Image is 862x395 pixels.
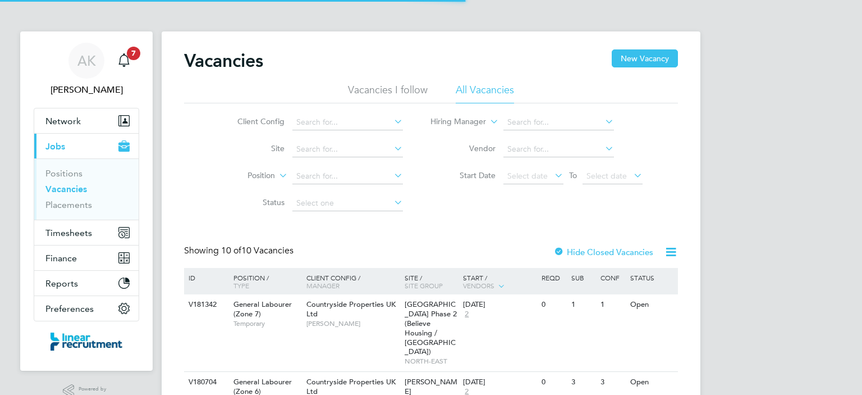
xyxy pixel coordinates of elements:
[463,310,470,319] span: 2
[45,278,78,289] span: Reports
[220,143,285,153] label: Site
[431,170,496,180] label: Start Date
[233,299,292,319] span: General Labourer (Zone 7)
[34,134,139,158] button: Jobs
[568,294,598,315] div: 1
[292,115,403,130] input: Search for...
[210,170,275,181] label: Position
[566,168,580,183] span: To
[79,384,110,394] span: Powered by
[612,49,678,67] button: New Vacancy
[34,333,139,351] a: Go to home page
[348,83,428,103] li: Vacancies I follow
[34,83,139,97] span: Ashley Kelly
[539,268,568,287] div: Reqd
[45,303,94,314] span: Preferences
[507,171,548,181] span: Select date
[186,372,225,393] div: V180704
[586,171,627,181] span: Select date
[34,43,139,97] a: AK[PERSON_NAME]
[34,220,139,245] button: Timesheets
[627,268,676,287] div: Status
[220,116,285,126] label: Client Config
[627,294,676,315] div: Open
[34,246,139,270] button: Finance
[77,53,96,68] span: AK
[45,228,92,238] span: Timesheets
[568,372,598,393] div: 3
[568,268,598,287] div: Sub
[45,116,81,126] span: Network
[34,108,139,133] button: Network
[45,253,77,264] span: Finance
[233,281,249,290] span: Type
[184,245,296,257] div: Showing
[421,116,486,128] label: Hiring Manager
[233,319,301,328] span: Temporary
[304,268,402,295] div: Client Config /
[306,281,340,290] span: Manager
[598,294,627,315] div: 1
[51,333,122,351] img: linearrecruitment-logo-retina.png
[221,245,241,256] span: 10 of
[405,281,443,290] span: Site Group
[186,268,225,287] div: ID
[220,197,285,207] label: Status
[627,372,676,393] div: Open
[539,372,568,393] div: 0
[221,245,294,256] span: 10 Vacancies
[45,199,92,210] a: Placements
[553,247,653,257] label: Hide Closed Vacancies
[539,294,568,315] div: 0
[306,299,396,319] span: Countryside Properties UK Ltd
[34,271,139,296] button: Reports
[20,31,153,371] nav: Main navigation
[463,281,494,290] span: Vendors
[45,168,82,179] a: Positions
[405,357,458,366] span: NORTH-EAST
[34,158,139,220] div: Jobs
[34,296,139,321] button: Preferences
[127,47,140,60] span: 7
[503,115,614,130] input: Search for...
[503,142,614,157] input: Search for...
[460,268,539,296] div: Start /
[306,319,399,328] span: [PERSON_NAME]
[45,184,87,194] a: Vacancies
[456,83,514,103] li: All Vacancies
[598,372,627,393] div: 3
[292,196,403,211] input: Select one
[184,49,263,72] h2: Vacancies
[463,378,536,387] div: [DATE]
[463,300,536,310] div: [DATE]
[402,268,461,295] div: Site /
[113,43,135,79] a: 7
[598,268,627,287] div: Conf
[292,169,403,184] input: Search for...
[405,299,457,356] span: [GEOGRAPHIC_DATA] Phase 2 (Believe Housing / [GEOGRAPHIC_DATA])
[431,143,496,153] label: Vendor
[292,142,403,157] input: Search for...
[186,294,225,315] div: V181342
[225,268,304,295] div: Position /
[45,141,65,152] span: Jobs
